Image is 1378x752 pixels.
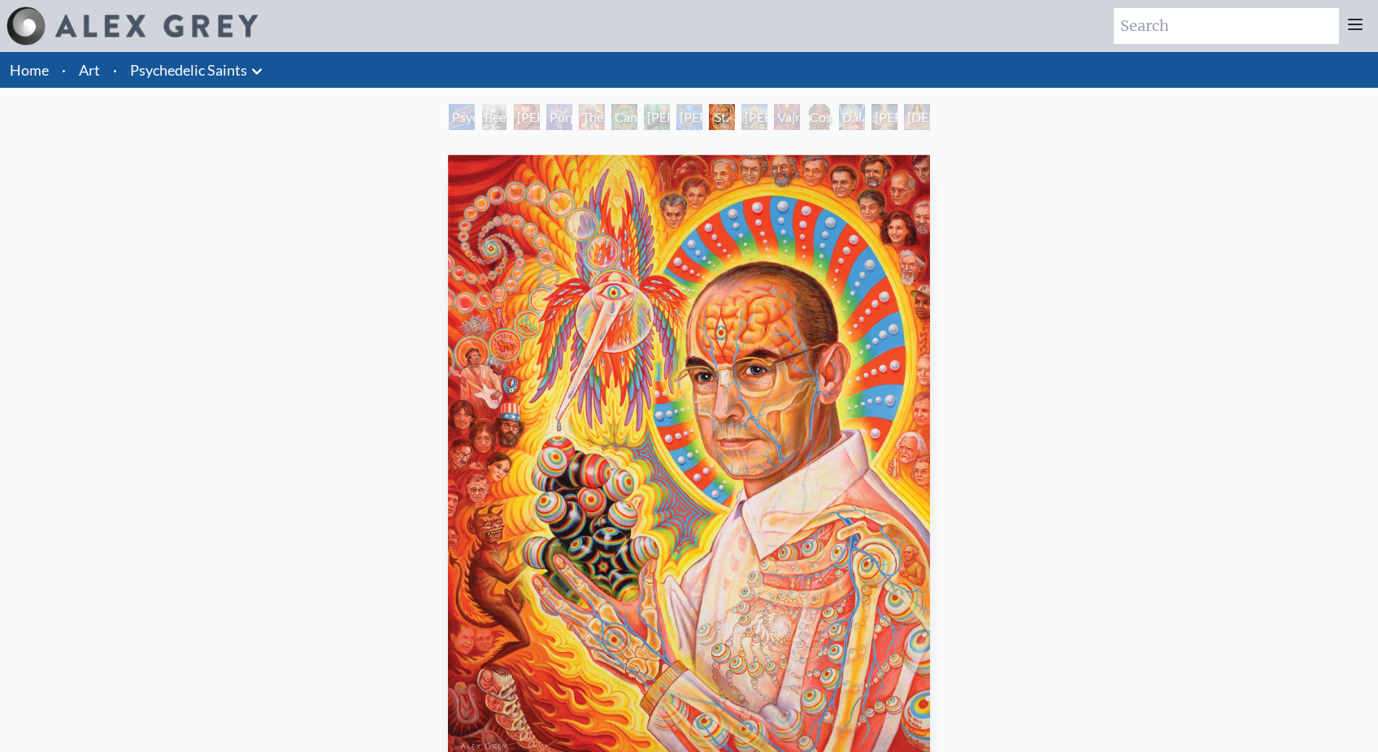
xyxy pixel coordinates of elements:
input: Search [1114,8,1339,44]
div: Beethoven [481,104,507,130]
div: St. Albert & The LSD Revelation Revolution [709,104,735,130]
div: The Shulgins and their Alchemical Angels [579,104,605,130]
a: Psychedelic Saints [130,59,247,81]
div: [PERSON_NAME] & the New Eleusis [676,104,702,130]
div: Purple [DEMOGRAPHIC_DATA] [546,104,572,130]
div: [PERSON_NAME] [872,104,898,130]
li: · [55,52,72,88]
div: [DEMOGRAPHIC_DATA] [904,104,930,130]
div: [PERSON_NAME][US_STATE] - Hemp Farmer [644,104,670,130]
div: [PERSON_NAME] [741,104,767,130]
div: Cosmic Christ [806,104,832,130]
div: [PERSON_NAME] M.D., Cartographer of Consciousness [514,104,540,130]
li: · [107,52,124,88]
a: Home [10,61,49,79]
div: Cannabacchus [611,104,637,130]
div: Psychedelic Healing [449,104,475,130]
div: Dalai Lama [839,104,865,130]
a: Art [79,59,100,81]
div: Vajra Guru [774,104,800,130]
